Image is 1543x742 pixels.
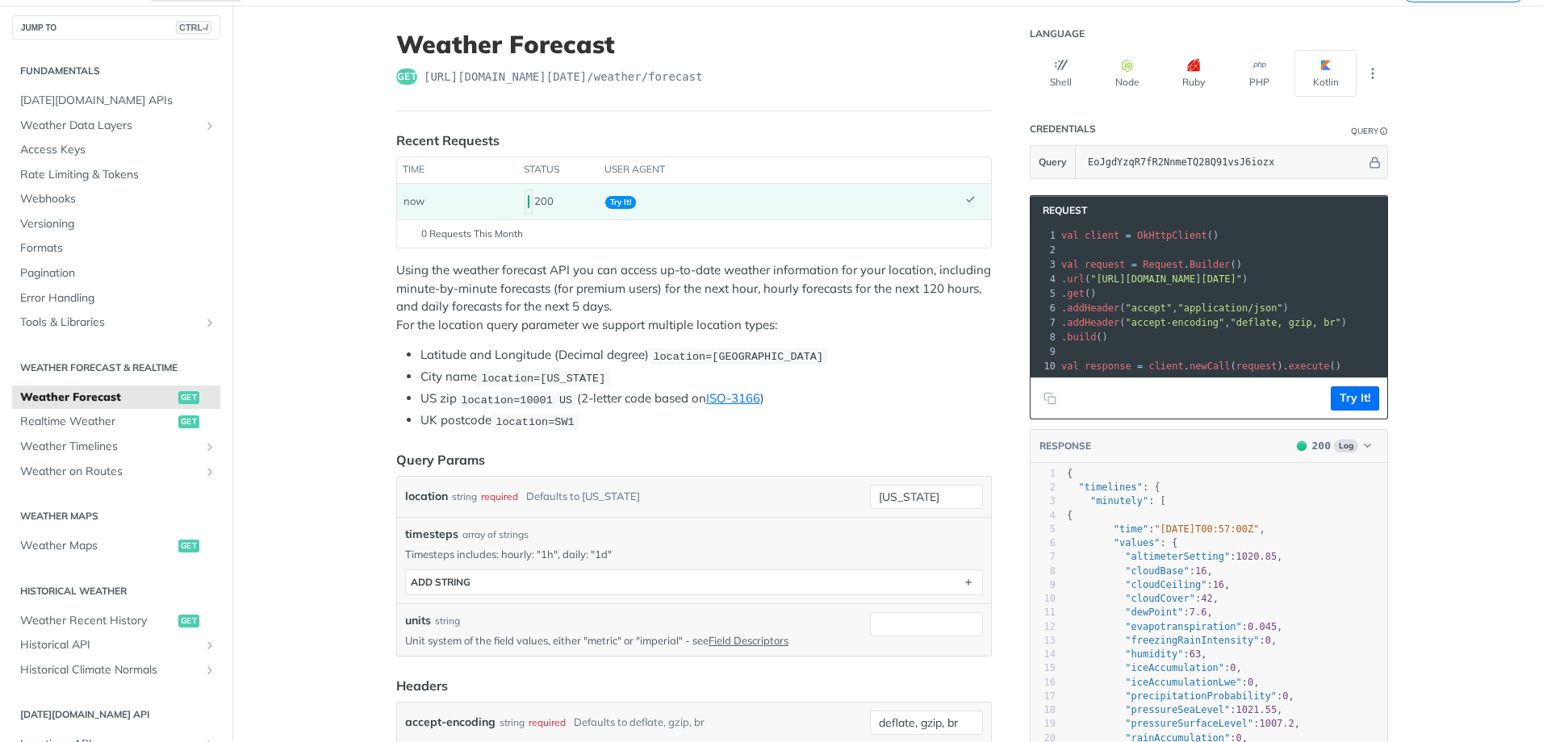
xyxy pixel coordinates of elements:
button: More Languages [1361,61,1385,85]
a: Access Keys [12,138,220,162]
svg: More ellipsis [1365,66,1380,81]
span: 63 [1190,648,1201,660]
a: Weather Mapsget [12,534,220,558]
div: 6 [1031,536,1056,550]
a: Versioning [12,212,220,236]
a: Rate Limiting & Tokens [12,163,220,187]
a: Realtime Weatherget [12,410,220,434]
span: get [178,391,199,404]
div: Recent Requests [396,131,500,150]
span: get [396,69,417,85]
span: request [1236,361,1277,372]
span: "time" [1114,523,1148,535]
h2: Weather Maps [12,509,220,523]
span: "values" [1114,537,1160,548]
span: = [1131,259,1137,270]
h1: Weather Forecast [396,30,992,59]
span: { [1067,510,1073,521]
label: units [405,612,431,629]
button: Try It! [1331,386,1379,411]
span: https://api.tomorrow.io/v4/weather/forecast [424,69,703,85]
p: Using the weather forecast API you can access up-to-date weather information for your location, i... [396,261,992,334]
span: . ( ) [1061,273,1248,285]
span: : , [1067,579,1230,590]
span: url [1067,273,1085,285]
button: Kotlin [1294,50,1357,97]
span: 0.045 [1248,621,1277,632]
span: "dewPoint" [1125,607,1183,618]
span: location=SW1 [496,415,574,427]
span: 0 [1282,690,1288,702]
span: "iceAccumulationLwe" [1125,677,1242,688]
div: 2 [1031,243,1058,257]
h2: Weather Forecast & realtime [12,361,220,375]
span: val [1061,230,1079,241]
span: timesteps [405,526,458,543]
span: [DATE][DOMAIN_NAME] APIs [20,93,216,109]
span: . () [1061,331,1108,343]
span: "accept-encoding" [1126,317,1225,328]
th: time [397,157,518,183]
span: Query [1039,155,1067,169]
button: Copy to clipboard [1039,386,1061,411]
th: status [518,157,599,183]
span: Weather Data Layers [20,118,199,134]
span: = [1126,230,1131,241]
span: 42 [1201,593,1212,604]
span: location=10001 US [461,394,572,406]
span: "precipitationProbability" [1125,690,1277,702]
div: string [500,711,525,734]
span: "[DATE]T00:57:00Z" [1154,523,1259,535]
button: ADD string [406,570,982,594]
span: Log [1334,440,1358,452]
span: : , [1067,593,1219,604]
div: 15 [1031,661,1056,675]
div: required [481,485,518,508]
span: 7.6 [1190,607,1207,618]
h2: [DATE][DOMAIN_NAME] API [12,707,220,722]
div: Query Params [396,450,485,469]
div: ADD string [411,576,470,588]
label: location [405,485,448,508]
span: "iceAccumulation" [1125,662,1224,673]
span: . () [1061,288,1096,299]
button: RESPONSE [1039,438,1092,454]
span: addHeader [1067,317,1119,328]
div: QueryInformation [1351,125,1388,137]
li: UK postcode [420,411,992,430]
span: : , [1067,621,1282,632]
span: 1020.85 [1236,551,1277,562]
span: Realtime Weather [20,414,174,430]
div: 7 [1031,315,1058,330]
a: Field Descriptors [709,634,788,647]
span: : , [1067,718,1300,729]
div: 12 [1031,620,1056,634]
span: now [404,194,424,207]
span: . ( , ) [1061,317,1347,328]
span: 16 [1195,565,1206,577]
span: get [178,615,199,627]
div: string [452,485,477,508]
span: 16 [1213,579,1224,590]
h2: Historical Weather [12,584,220,598]
span: Historical Climate Normals [20,662,199,678]
input: apikey [1080,146,1366,178]
span: 0 [1230,662,1236,673]
a: Webhooks [12,187,220,211]
span: "[URL][DOMAIN_NAME][DATE]" [1090,273,1242,285]
button: Ruby [1162,50,1224,97]
span: Error Handling [20,290,216,306]
div: 3 [1031,257,1058,272]
button: Shell [1030,50,1092,97]
div: 2 [1031,481,1056,494]
p: Timesteps includes: hourly: "1h", daily: "1d" [405,547,983,561]
span: client [1148,361,1183,372]
span: get [178,415,199,428]
span: location=[GEOGRAPHIC_DATA] [653,350,823,362]
li: City name [420,368,992,386]
li: Latitude and Longitude (Decimal degree) [420,346,992,365]
button: Show subpages for Historical Climate Normals [203,664,216,677]
span: : , [1067,690,1294,702]
span: 200 [528,195,529,208]
i: Information [1380,127,1388,135]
